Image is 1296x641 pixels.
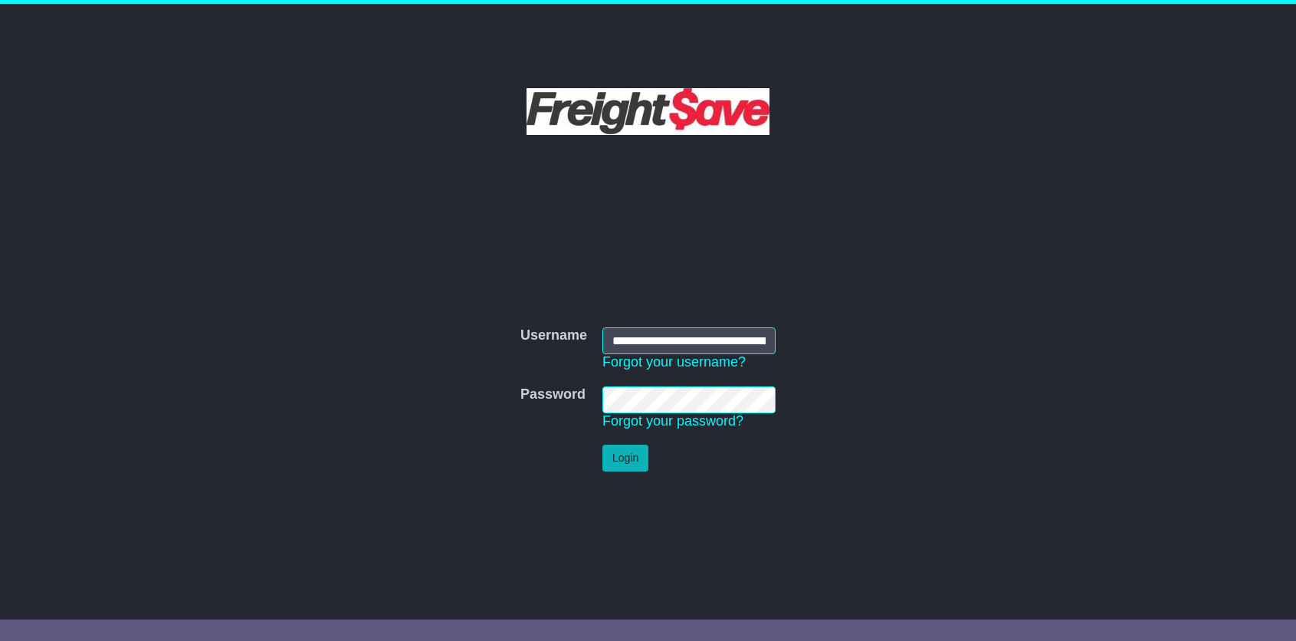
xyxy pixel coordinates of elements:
[602,413,743,429] a: Forgot your password?
[520,327,587,344] label: Username
[602,354,746,370] a: Forgot your username?
[520,386,586,403] label: Password
[602,445,648,472] button: Login
[527,88,769,135] img: Freight Save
